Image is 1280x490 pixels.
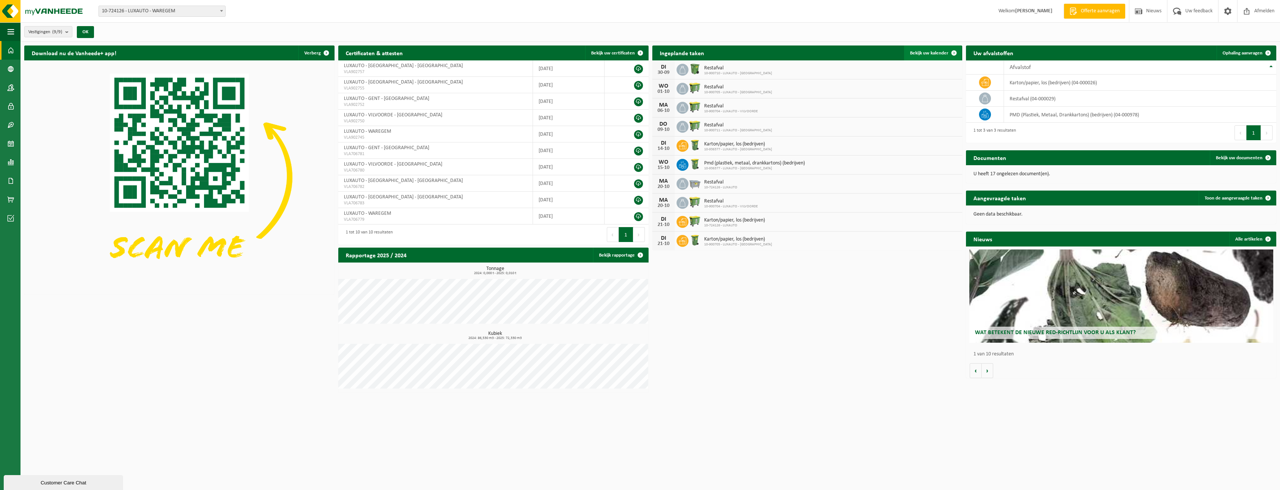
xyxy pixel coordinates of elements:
button: Volgende [982,363,993,378]
span: Ophaling aanvragen [1223,51,1262,56]
button: OK [77,26,94,38]
span: VLA706779 [344,217,527,223]
h2: Ingeplande taken [652,45,712,60]
div: 21-10 [656,241,671,246]
p: Geen data beschikbaar. [973,212,1269,217]
span: Restafval [704,179,737,185]
span: VLA706782 [344,184,527,190]
span: LUXAUTO - GENT - [GEOGRAPHIC_DATA] [344,145,429,151]
img: WB-0240-HPE-GN-50 [688,234,701,246]
span: 2024: 0,000 t - 2025: 0,010 t [342,271,649,275]
a: Bekijk uw kalender [904,45,961,60]
span: 10-724126 - LUXAUTO - WAREGEM [98,6,226,17]
span: LUXAUTO - [GEOGRAPHIC_DATA] - [GEOGRAPHIC_DATA] [344,194,463,200]
button: Next [633,227,645,242]
div: MA [656,178,671,184]
span: LUXAUTO - [GEOGRAPHIC_DATA] - [GEOGRAPHIC_DATA] [344,79,463,85]
h2: Documenten [966,150,1014,165]
td: [DATE] [533,110,605,126]
td: [DATE] [533,60,605,77]
span: LUXAUTO - VILVOORDE - [GEOGRAPHIC_DATA] [344,161,442,167]
span: Restafval [704,198,758,204]
button: Next [1261,125,1273,140]
span: 10-724126 - LUXAUTO [704,185,737,190]
span: Wat betekent de nieuwe RED-richtlijn voor u als klant? [975,330,1136,336]
td: karton/papier, los (bedrijven) (04-000026) [1004,75,1276,91]
p: U heeft 17 ongelezen document(en). [973,172,1269,177]
h2: Aangevraagde taken [966,191,1033,205]
div: 01-10 [656,89,671,94]
span: LUXAUTO - VILVOORDE - [GEOGRAPHIC_DATA] [344,112,442,118]
span: LUXAUTO - WAREGEM [344,211,391,216]
span: VLA902757 [344,69,527,75]
div: DI [656,64,671,70]
div: MA [656,197,671,203]
span: Toon de aangevraagde taken [1205,196,1262,201]
div: DI [656,140,671,146]
button: Vorige [970,363,982,378]
img: WB-0370-HPE-GN-50 [688,63,701,75]
span: LUXAUTO - [GEOGRAPHIC_DATA] - [GEOGRAPHIC_DATA] [344,63,463,69]
h2: Nieuws [966,232,1000,246]
td: [DATE] [533,159,605,175]
span: LUXAUTO - [GEOGRAPHIC_DATA] - [GEOGRAPHIC_DATA] [344,178,463,183]
span: VLA706780 [344,167,527,173]
td: [DATE] [533,126,605,142]
span: VLA706781 [344,151,527,157]
td: [DATE] [533,93,605,110]
img: WB-0660-HPE-GN-50 [688,196,701,208]
div: 15-10 [656,165,671,170]
count: (9/9) [52,29,62,34]
button: 1 [619,227,633,242]
div: DI [656,235,671,241]
a: Bekijk rapportage [593,248,648,263]
span: 10-900711 - LUXAUTO - [GEOGRAPHIC_DATA] [704,128,772,133]
span: Afvalstof [1010,65,1031,70]
img: WB-0660-HPE-GN-50 [688,101,701,113]
div: DO [656,121,671,127]
td: [DATE] [533,142,605,159]
a: Bekijk uw certificaten [585,45,648,60]
span: 10-936377 - LUXAUTO - [GEOGRAPHIC_DATA] [704,166,805,171]
span: Bekijk uw kalender [910,51,948,56]
span: 10-900710 - LUXAUTO - [GEOGRAPHIC_DATA] [704,71,772,76]
span: Restafval [704,103,758,109]
span: VLA706783 [344,200,527,206]
span: 10-900704 - LUXAUTO - VILVOORDE [704,204,758,209]
a: Alle artikelen [1229,232,1276,246]
h2: Download nu de Vanheede+ app! [24,45,124,60]
h2: Uw afvalstoffen [966,45,1021,60]
div: 09-10 [656,127,671,132]
h3: Kubiek [342,331,649,340]
button: Previous [1234,125,1246,140]
div: 06-10 [656,108,671,113]
img: WB-0240-HPE-GN-50 [688,139,701,151]
span: Offerte aanvragen [1079,7,1121,15]
div: 1 tot 10 van 10 resultaten [342,226,393,243]
span: 10-900705 - LUXAUTO - [GEOGRAPHIC_DATA] [704,242,772,247]
div: DI [656,216,671,222]
div: 20-10 [656,203,671,208]
button: Previous [607,227,619,242]
td: [DATE] [533,192,605,208]
span: 10-724126 - LUXAUTO [704,223,765,228]
span: LUXAUTO - GENT - [GEOGRAPHIC_DATA] [344,96,429,101]
span: Bekijk uw certificaten [591,51,635,56]
span: VLA902752 [344,102,527,108]
span: VLA902750 [344,118,527,124]
span: VLA902745 [344,135,527,141]
span: Karton/papier, los (bedrijven) [704,141,772,147]
span: 2024: 86,530 m3 - 2025: 72,330 m3 [342,336,649,340]
span: 10-724126 - LUXAUTO - WAREGEM [99,6,225,16]
a: Offerte aanvragen [1064,4,1125,19]
td: [DATE] [533,77,605,93]
a: Bekijk uw documenten [1210,150,1276,165]
iframe: chat widget [4,474,125,490]
button: Verberg [298,45,334,60]
span: 10-900705 - LUXAUTO - [GEOGRAPHIC_DATA] [704,90,772,95]
img: WB-0660-HPE-GN-50 [688,120,701,132]
div: 1 tot 3 van 3 resultaten [970,125,1016,141]
td: PMD (Plastiek, Metaal, Drankkartons) (bedrijven) (04-000978) [1004,107,1276,123]
span: 10-936377 - LUXAUTO - [GEOGRAPHIC_DATA] [704,147,772,152]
